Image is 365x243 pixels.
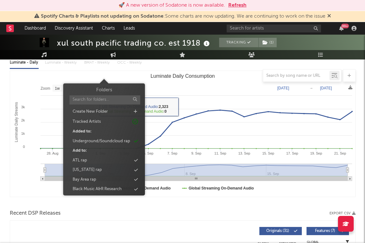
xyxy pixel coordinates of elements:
div: Underground/Soundcloud rap [73,138,130,144]
button: 99+ [339,26,344,31]
text: 2k [21,118,25,122]
svg: Luminate Daily Consumption [10,71,355,197]
text: 21. Sep [334,151,346,155]
span: : Some charts are now updating. We are continuing to work on the issue [41,14,325,19]
a: Discovery Assistant [50,22,97,35]
text: 7. Sep [167,151,177,155]
button: Originals(31) [259,227,302,235]
text: Zoom [41,86,50,91]
text: 1w [55,86,60,91]
div: [US_STATE] rap [73,167,102,173]
text: 9. Sep [191,151,201,155]
text: → [309,86,313,90]
text: 1k [21,132,25,135]
input: Search for folders... [69,95,140,105]
span: Recent DSP Releases [10,210,61,217]
span: Features ( 7 ) [311,229,340,233]
text: 13. Sep [238,151,250,155]
input: Search by song name or URL [263,73,329,78]
text: 19. Sep [310,151,322,155]
div: Luminate - Daily [10,57,39,68]
a: Dashboard [20,22,50,35]
a: Leads [119,22,139,35]
text: [DATE] [320,86,332,90]
h3: Folders [96,87,112,94]
div: Create New Folder [73,109,108,115]
div: Bay Area rap [73,177,96,183]
button: (1) [259,38,277,47]
div: ATL rap [73,157,87,164]
input: Search for artists [227,25,321,32]
text: 15. Sep [262,151,274,155]
text: 5. Sep [143,151,153,155]
button: Export CSV [329,212,356,215]
text: 28. Aug [47,151,58,155]
text: Luminate Daily Streams [14,102,18,142]
span: ( 1 ) [258,38,277,47]
div: xul south pacific trading co. est 1918 [57,38,211,48]
div: Black Music A&R Research [73,186,122,192]
div: Added to: [73,128,91,135]
a: Charts [97,22,119,35]
text: [DATE] [277,86,289,90]
div: 99 + [341,24,349,28]
text: 17. Sep [286,151,298,155]
div: Tracked Artists [73,119,101,125]
text: 3k [21,105,25,109]
button: Refresh [228,2,246,9]
span: Spotify Charts & Playlists not updating on Sodatone [41,14,163,19]
button: Tracking [219,38,258,47]
div: Add to: [73,148,87,154]
button: Features(7) [307,227,349,235]
span: Originals ( 31 ) [263,229,292,233]
div: 🚀 A new version of Sodatone is now available. [119,2,225,9]
text: 0 [23,145,25,149]
span: Dismiss [327,14,331,19]
text: Global Streaming On-Demand Audio [188,186,254,190]
text: 11. Sep [214,151,226,155]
